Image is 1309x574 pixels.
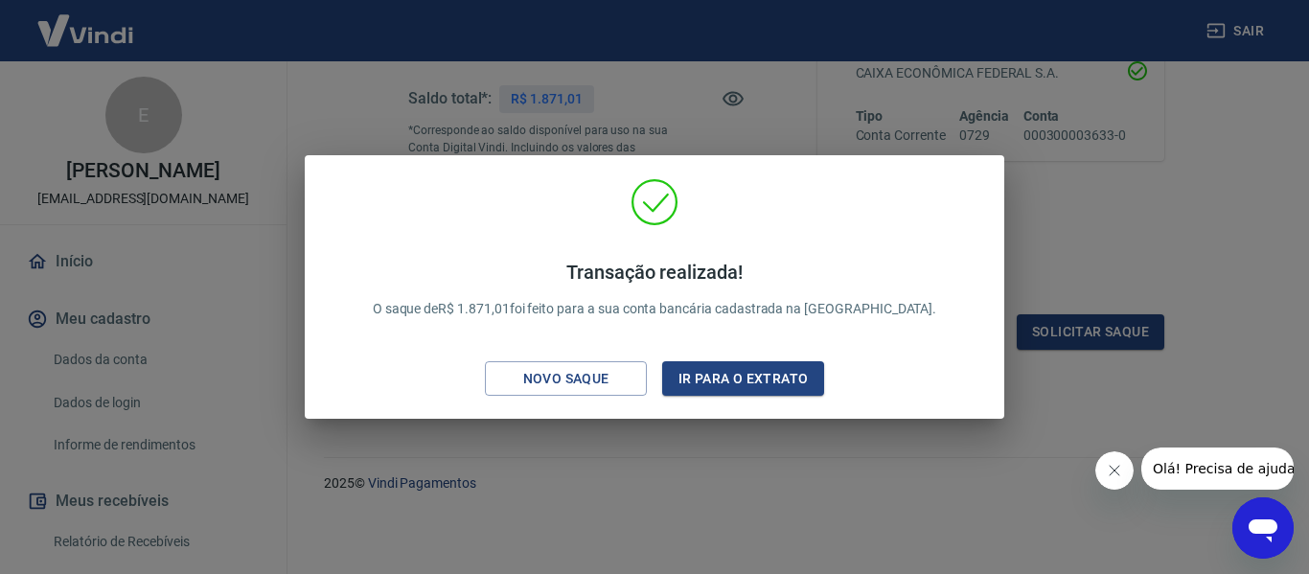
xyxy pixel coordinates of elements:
iframe: Botão para abrir a janela de mensagens [1232,497,1294,559]
button: Ir para o extrato [662,361,824,397]
h4: Transação realizada! [373,261,937,284]
div: Novo saque [500,367,632,391]
button: Novo saque [485,361,647,397]
iframe: Fechar mensagem [1095,451,1134,490]
span: Olá! Precisa de ajuda? [11,13,161,29]
p: O saque de R$ 1.871,01 foi feito para a sua conta bancária cadastrada na [GEOGRAPHIC_DATA]. [373,261,937,319]
iframe: Mensagem da empresa [1141,448,1294,490]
